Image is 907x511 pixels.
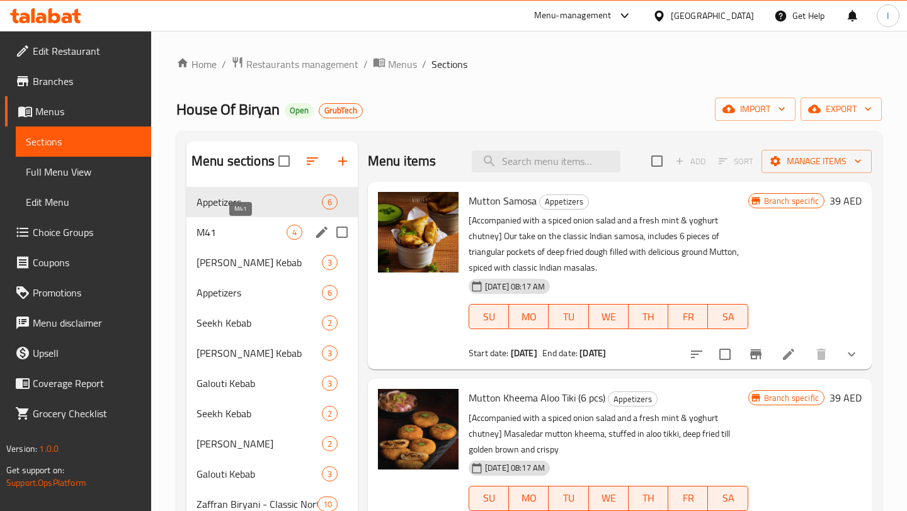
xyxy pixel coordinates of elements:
span: Sort sections [297,146,328,176]
span: TU [554,489,583,507]
div: Open [285,103,314,118]
a: Restaurants management [231,56,358,72]
span: Coupons [33,255,141,270]
span: Seekh Kebab [197,315,322,330]
span: FR [673,308,703,326]
span: 2 [322,408,337,420]
li: / [363,57,368,72]
button: SA [708,486,748,511]
span: Edit Menu [26,194,141,210]
a: Menus [5,96,151,126]
button: SU [469,304,509,329]
button: sort-choices [682,339,712,369]
span: Menus [35,104,141,119]
span: Promotions [33,285,141,300]
span: TH [634,308,663,326]
button: show more [836,339,867,369]
button: export [801,98,882,121]
span: SA [713,489,743,507]
span: Open [285,105,314,116]
div: [PERSON_NAME]2 [186,429,358,459]
span: Menus [388,57,417,72]
p: [Accompanied with a spiced onion salad and a fresh mint & yoghurt chutney] Our take on the classi... [469,213,748,276]
div: items [322,376,338,391]
span: Choice Groups [33,225,141,240]
div: items [322,255,338,270]
span: Select section [644,148,670,174]
button: WE [589,304,629,329]
button: Manage items [762,150,872,173]
span: MO [514,308,544,326]
h2: Menu items [368,152,436,171]
span: Galouti Kebab [197,466,322,481]
span: 4 [287,227,302,239]
span: WE [594,308,624,326]
span: [DATE] 08:17 AM [480,281,550,293]
div: Seekh Kebab2 [186,308,358,338]
p: [Accompanied with a spiced onion salad and a fresh mint & yoghurt chutney] Masaledar mutton kheem... [469,410,748,458]
button: SU [469,486,509,511]
span: 3 [322,378,337,390]
a: Branches [5,66,151,96]
svg: Show Choices [844,347,859,362]
span: [DATE] 08:17 AM [480,462,550,474]
span: Mutton Samosa [469,191,537,210]
h6: 39 AED [830,389,862,407]
a: Coupons [5,247,151,278]
span: 1.0.0 [39,441,59,457]
div: [PERSON_NAME] Kebab3 [186,247,358,278]
button: import [715,98,796,121]
a: Edit Restaurant [5,36,151,66]
span: I [887,9,889,23]
div: items [322,466,338,481]
div: [PERSON_NAME] Kebab3 [186,338,358,368]
button: delete [806,339,836,369]
span: End date: [542,345,578,361]
button: MO [509,486,549,511]
span: Appetizers [608,392,657,407]
button: TH [629,304,668,329]
span: Mutton Kheema Aloo Tiki (6 pcs) [469,388,605,407]
a: Support.OpsPlatform [6,474,86,491]
div: Appetizers [197,285,322,300]
div: Shammi Kebab [197,345,322,361]
b: [DATE] [511,345,537,361]
a: Coverage Report [5,368,151,398]
div: Appetizers [197,194,322,210]
button: TU [549,304,588,329]
a: Menu disclaimer [5,308,151,338]
button: Branch-specific-item [741,339,771,369]
a: Promotions [5,278,151,308]
div: items [322,345,338,361]
a: Edit Menu [16,187,151,217]
li: / [422,57,426,72]
div: M414edit [186,217,358,247]
span: [PERSON_NAME] Kebab [197,345,322,361]
div: Seekh Kebab2 [186,398,358,429]
span: Branches [33,74,141,89]
span: import [725,101,785,117]
div: Menu-management [534,8,612,23]
span: GrubTech [319,105,362,116]
span: Select section first [710,152,762,171]
span: Seekh Kebab [197,406,322,421]
span: 2 [322,438,337,450]
span: Sections [26,134,141,149]
a: Edit menu item [781,347,796,362]
span: MO [514,489,544,507]
span: export [811,101,872,117]
span: Galouti Kebab [197,376,322,391]
span: Edit Restaurant [33,43,141,59]
div: items [322,315,338,330]
div: Galouti Kebab3 [186,459,358,489]
span: Coverage Report [33,376,141,391]
span: SU [474,308,504,326]
span: M41 [197,225,287,240]
span: Manage items [772,154,862,169]
button: TU [549,486,588,511]
span: 10 [318,498,337,510]
div: [GEOGRAPHIC_DATA] [671,9,754,23]
div: Shammi Kebab [197,255,322,270]
span: 6 [322,287,337,299]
